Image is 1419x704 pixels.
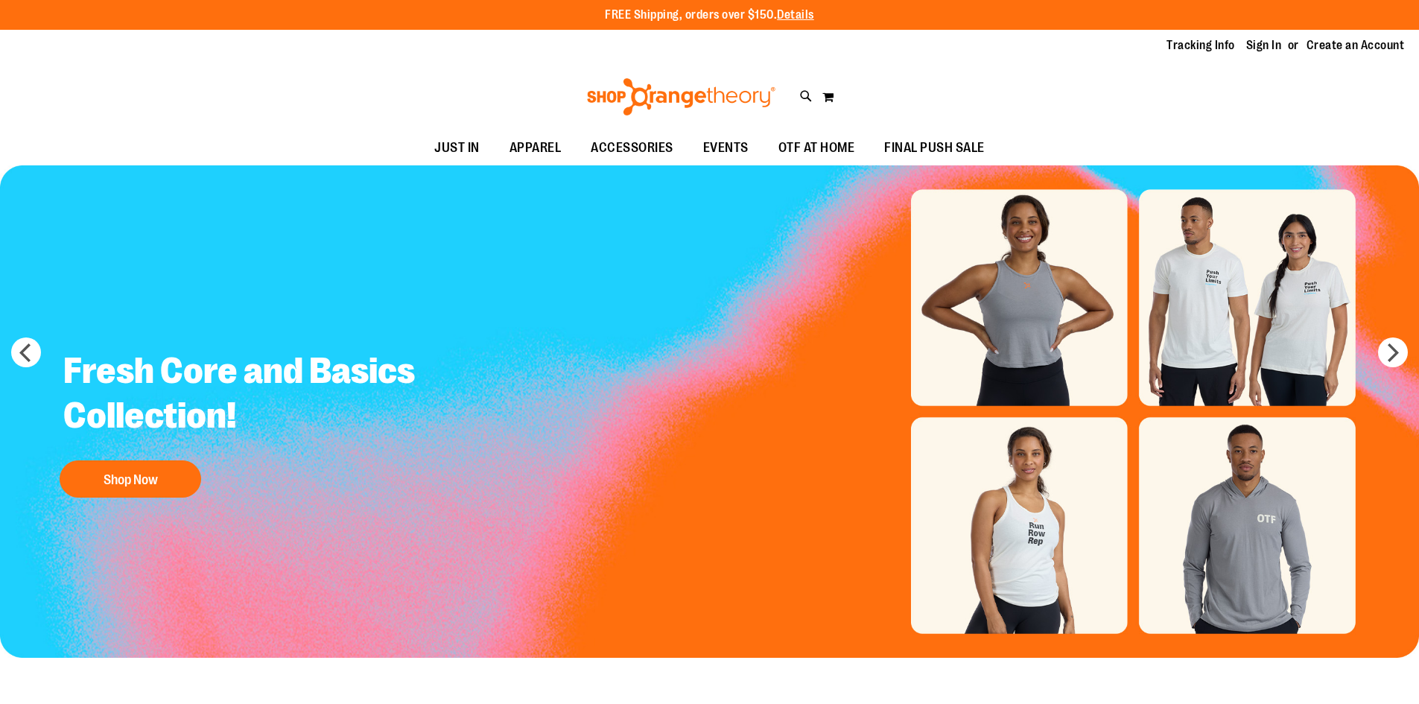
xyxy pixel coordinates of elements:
[495,131,577,165] a: APPAREL
[419,131,495,165] a: JUST IN
[52,337,449,505] a: Fresh Core and Basics Collection! Shop Now
[52,337,449,453] h2: Fresh Core and Basics Collection!
[605,7,814,24] p: FREE Shipping, orders over $150.
[1166,37,1235,54] a: Tracking Info
[764,131,870,165] a: OTF AT HOME
[576,131,688,165] a: ACCESSORIES
[434,131,480,165] span: JUST IN
[509,131,562,165] span: APPAREL
[703,131,749,165] span: EVENTS
[1307,37,1405,54] a: Create an Account
[777,8,814,22] a: Details
[11,337,41,367] button: prev
[778,131,855,165] span: OTF AT HOME
[591,131,673,165] span: ACCESSORIES
[869,131,1000,165] a: FINAL PUSH SALE
[884,131,985,165] span: FINAL PUSH SALE
[1246,37,1282,54] a: Sign In
[1378,337,1408,367] button: next
[60,460,201,498] button: Shop Now
[585,78,778,115] img: Shop Orangetheory
[688,131,764,165] a: EVENTS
